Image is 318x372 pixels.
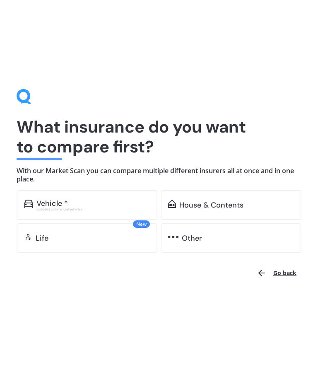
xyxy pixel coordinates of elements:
[36,199,68,208] div: Vehicle *
[24,233,32,241] img: life.f720d6a2d7cdcd3ad642.svg
[24,200,33,208] img: car.f15378c7a67c060ca3f3.svg
[133,220,150,228] span: New
[179,201,243,209] div: House & Contents
[252,263,301,283] button: Go back
[182,234,202,242] div: Other
[17,167,301,184] h4: With our Market Scan you can compare multiple different insurers all at once and in one place.
[168,233,178,241] img: other.81dba5aafe580aa69f38.svg
[168,200,176,208] img: home-and-contents.b802091223b8502ef2dd.svg
[36,208,150,211] div: Excludes commercial vehicles
[36,234,48,242] div: Life
[17,117,301,157] h1: What insurance do you want to compare first?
